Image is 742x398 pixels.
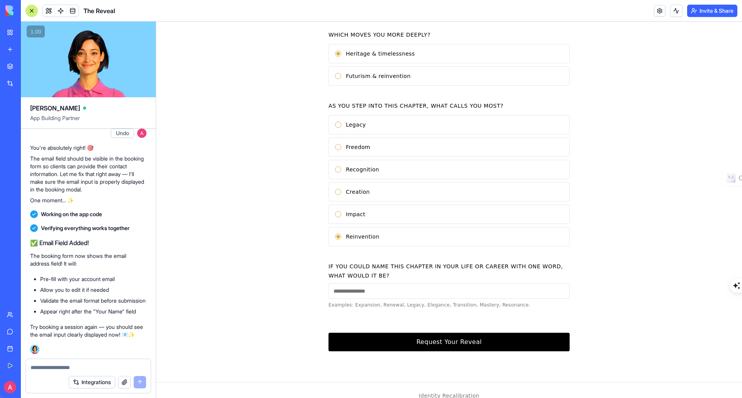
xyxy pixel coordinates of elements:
img: logo [5,5,53,16]
li: Appear right after the "Your Name" field [40,308,146,315]
p: Examples: Expansion, Renewal, Legacy, Elegance, Transition, Mastery, Resonance. [172,280,414,286]
label: Creation [190,168,407,173]
p: Try booking a session again — you should see the email input clearly displayed now! 📧✨ [30,323,146,339]
label: Freedom [190,123,407,128]
button: Request Your Reveal [172,311,414,330]
h2: ✅ Email Field Added! [30,238,146,247]
img: Ella_00000_wcx2te.png [30,345,39,354]
button: Undo [111,129,134,138]
label: Reinvention [190,212,407,218]
span: App Building Partner [30,114,146,128]
button: Integrations [69,376,115,388]
label: Heritage & timelessness [190,29,407,35]
span: The Reveal [83,6,115,15]
img: ACg8ocIOkEgD_BS5TcKJWuwcvLGQWml7XWBC0bAXRbKPRdKdz7dyvw=s96-c [137,129,146,138]
p: Identity Recalibration [64,370,522,378]
p: You're absolutely right! 🎯 [30,144,146,152]
p: The booking form now shows the email address field! It will: [30,252,146,268]
li: Pre-fill with your account email [40,275,146,283]
label: Legacy [190,100,407,106]
p: The email field should be visible in the booking form so clients can provide their contact inform... [30,155,146,193]
li: Allow you to edit it if needed [40,286,146,294]
p: One moment... ✨ [30,196,146,204]
button: Invite & Share [687,5,737,17]
span: Verifying everything works together [41,224,129,232]
label: Impact [190,190,407,195]
label: If you could name this chapter in your life or career with one word, what would it be? [172,242,407,257]
span: [PERSON_NAME] [30,103,80,113]
label: Recognition [190,145,407,151]
li: Validate the email format before submission [40,297,146,305]
label: Futurism & reinvention [190,52,407,57]
img: ACg8ocIOkEgD_BS5TcKJWuwcvLGQWml7XWBC0bAXRbKPRdKdz7dyvw=s96-c [4,381,16,393]
label: As you step into this chapter, what calls you most? [172,81,347,87]
label: Which moves you more deeply? [172,10,274,16]
span: Working on the app code [41,210,102,218]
